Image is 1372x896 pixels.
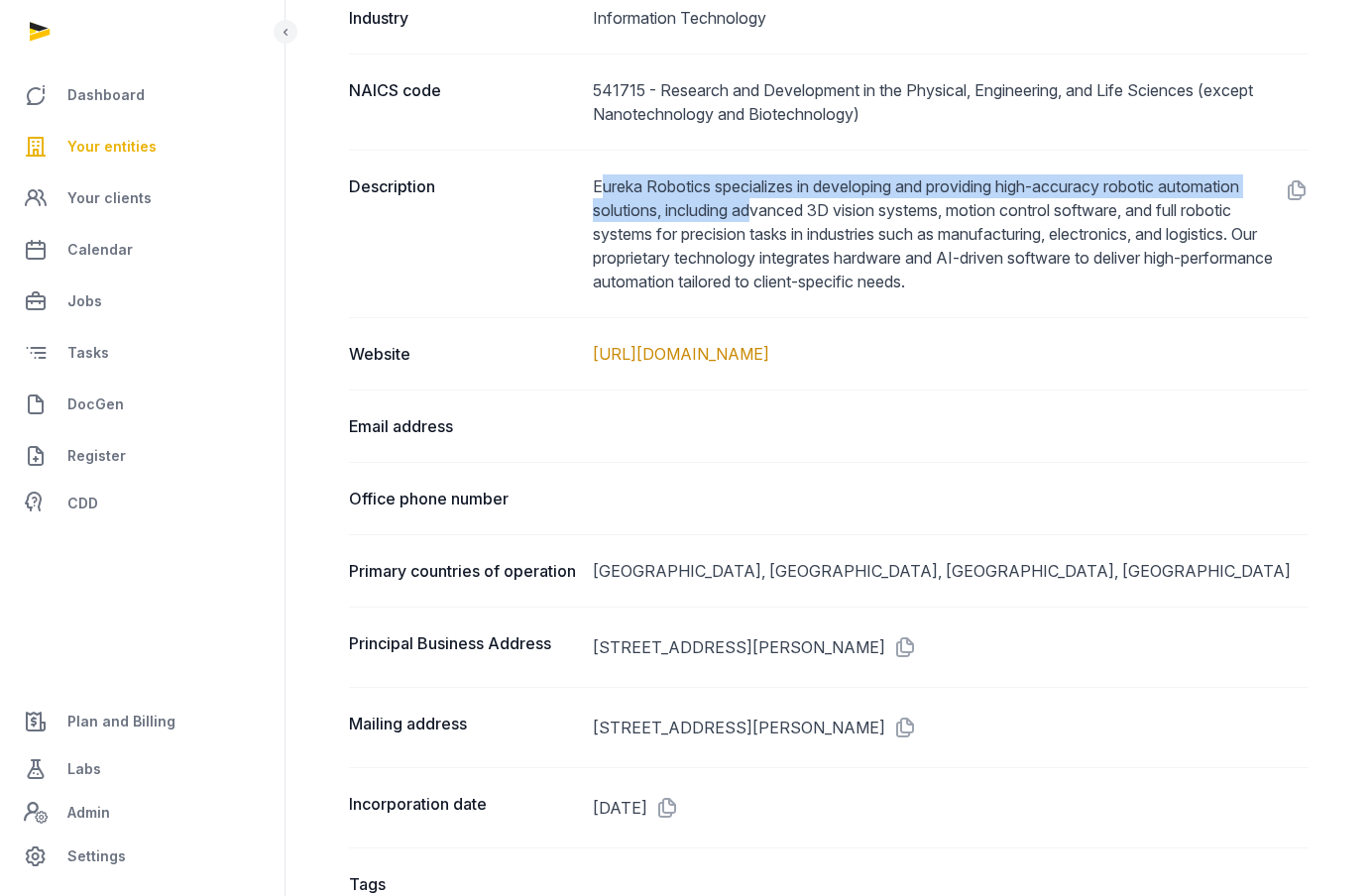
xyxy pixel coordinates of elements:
dd: [GEOGRAPHIC_DATA], [GEOGRAPHIC_DATA], [GEOGRAPHIC_DATA], [GEOGRAPHIC_DATA] [593,559,1309,583]
dd: Information Technology [593,6,1309,30]
span: Jobs [67,289,102,313]
dt: Website [349,342,577,366]
dt: Office phone number [349,487,577,510]
span: DocGen [67,392,124,416]
a: Settings [16,833,269,880]
dt: Tags [349,872,577,896]
dd: Eureka Robotics specializes in developing and providing high-accuracy robotic automation solution... [593,174,1309,293]
a: [URL][DOMAIN_NAME] [593,344,769,364]
a: Dashboard [16,71,269,119]
span: Plan and Billing [67,710,175,733]
dt: NAICS code [349,78,577,126]
dt: Primary countries of operation [349,559,577,583]
dt: Description [349,174,577,293]
dt: Mailing address [349,712,577,743]
span: Calendar [67,238,133,262]
a: DocGen [16,381,269,428]
dt: Industry [349,6,577,30]
span: Settings [67,844,126,868]
a: CDD [16,484,269,523]
span: Your entities [67,135,157,159]
dd: [DATE] [593,792,1309,824]
a: Your entities [16,123,269,170]
span: Tasks [67,341,109,365]
dd: 541715 - Research and Development in the Physical, Engineering, and Life Sciences (except Nanotec... [593,78,1309,126]
span: Dashboard [67,83,145,107]
dd: [STREET_ADDRESS][PERSON_NAME] [593,712,1309,743]
a: Your clients [16,174,269,222]
a: Labs [16,745,269,793]
a: Calendar [16,226,269,274]
span: Register [67,444,126,468]
a: Register [16,432,269,480]
dt: Principal Business Address [349,631,577,663]
a: Plan and Billing [16,698,269,745]
a: Jobs [16,278,269,325]
dd: [STREET_ADDRESS][PERSON_NAME] [593,631,1309,663]
a: Admin [16,793,269,833]
span: Admin [67,801,110,825]
span: Your clients [67,186,152,210]
a: Tasks [16,329,269,377]
dt: Incorporation date [349,792,577,824]
span: Labs [67,757,101,781]
dt: Email address [349,414,577,438]
span: CDD [67,492,98,515]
